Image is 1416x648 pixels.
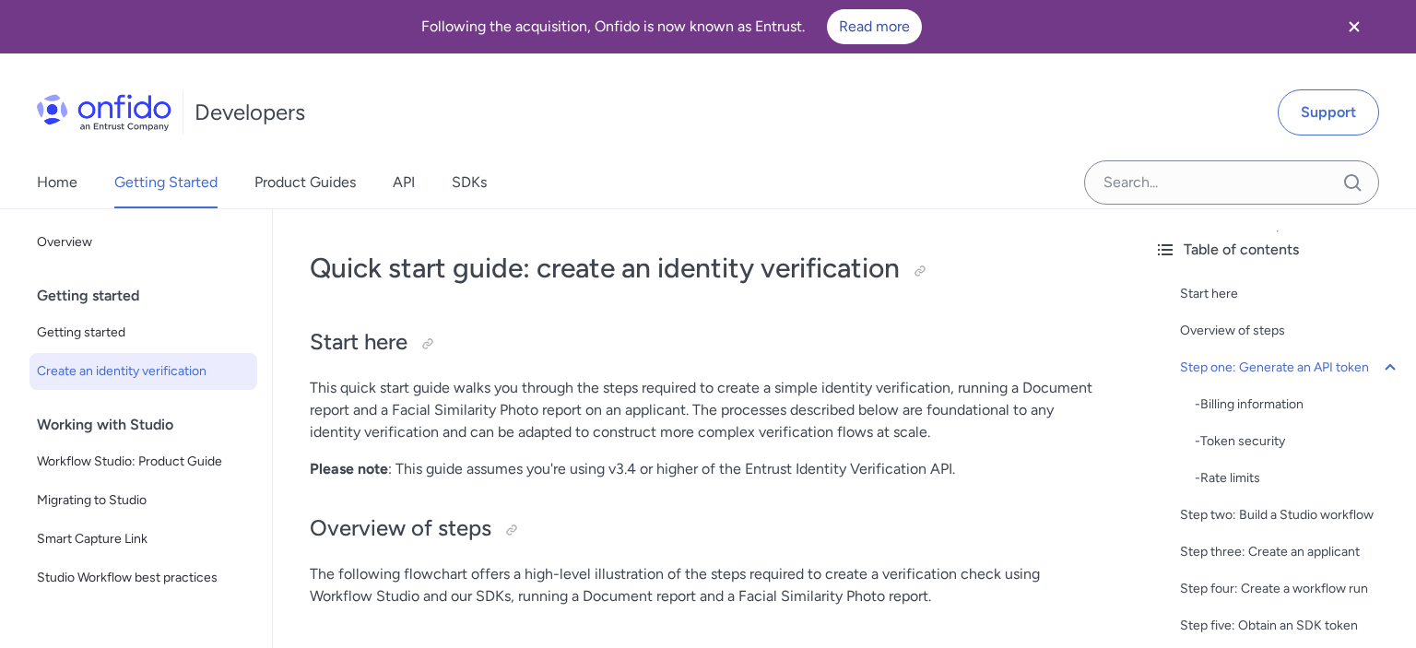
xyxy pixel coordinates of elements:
a: -Rate limits [1195,467,1401,489]
div: - Billing information [1195,394,1401,416]
h2: Overview of steps [310,513,1103,545]
a: Workflow Studio: Product Guide [29,443,257,480]
a: SDKs [452,157,487,208]
p: : This guide assumes you're using v3.4 or higher of the Entrust Identity Verification API. [310,458,1103,480]
a: Create an identity verification [29,353,257,390]
a: Home [37,157,77,208]
a: Read more [827,9,922,44]
h1: Quick start guide: create an identity verification [310,250,1103,287]
h1: Developers [195,98,305,127]
span: Overview [37,231,250,253]
span: Create an identity verification [37,360,250,383]
div: - Rate limits [1195,467,1401,489]
div: Working with Studio [37,406,265,443]
span: Migrating to Studio [37,489,250,512]
a: Studio Workflow best practices [29,560,257,596]
div: Getting started [37,277,265,314]
span: Smart Capture Link [37,528,250,550]
a: Overview [29,224,257,261]
a: Step two: Build a Studio workflow [1180,504,1401,526]
a: Getting started [29,314,257,351]
div: Following the acquisition, Onfido is now known as Entrust. [22,9,1320,44]
a: -Token security [1195,430,1401,453]
h2: Start here [310,327,1103,359]
svg: Close banner [1343,16,1365,38]
p: The following flowchart offers a high-level illustration of the steps required to create a verifi... [310,563,1103,607]
img: Onfido Logo [37,94,171,131]
a: -Billing information [1195,394,1401,416]
span: Workflow Studio: Product Guide [37,451,250,473]
a: Step five: Obtain an SDK token [1180,615,1401,637]
a: Migrating to Studio [29,482,257,519]
a: Start here [1180,283,1401,305]
span: Getting started [37,322,250,344]
a: Support [1278,89,1379,135]
a: Step one: Generate an API token [1180,357,1401,379]
span: Studio Workflow best practices [37,567,250,589]
a: Product Guides [254,157,356,208]
a: Step four: Create a workflow run [1180,578,1401,600]
a: Getting Started [114,157,218,208]
strong: Please note [310,460,388,477]
a: Overview of steps [1180,320,1401,342]
a: Smart Capture Link [29,521,257,558]
p: This quick start guide walks you through the steps required to create a simple identity verificat... [310,377,1103,443]
input: Onfido search input field [1084,160,1379,205]
div: - Token security [1195,430,1401,453]
button: Close banner [1320,4,1388,50]
a: Step three: Create an applicant [1180,541,1401,563]
div: Table of contents [1154,239,1401,261]
a: API [393,157,415,208]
